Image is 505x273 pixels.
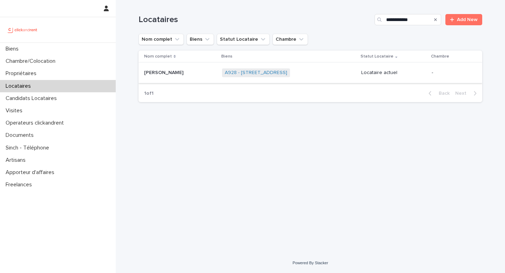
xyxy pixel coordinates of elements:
img: UCB0brd3T0yccxBKYDjQ [6,23,40,37]
p: Visites [3,107,28,114]
button: Biens [187,34,214,45]
p: Locataire actuel [361,70,426,76]
button: Chambre [272,34,308,45]
p: Biens [221,53,233,60]
p: Freelances [3,181,38,188]
a: A928 - [STREET_ADDRESS] [225,70,287,76]
input: Search [375,14,441,25]
p: Chambre [431,53,449,60]
p: Sinch - Téléphone [3,145,55,151]
button: Nom complet [139,34,184,45]
p: Propriétaires [3,70,42,77]
span: Back [435,91,450,96]
p: - [432,70,471,76]
button: Statut Locataire [217,34,270,45]
p: Apporteur d'affaires [3,169,60,176]
a: Powered By Stacker [292,261,328,265]
p: 1 of 1 [139,85,159,102]
a: Add New [445,14,482,25]
span: Next [455,91,471,96]
h1: Locataires [139,15,372,25]
p: Statut Locataire [361,53,393,60]
p: Artisans [3,157,31,164]
p: Nom complet [144,53,172,60]
p: Locataires [3,83,36,89]
span: Add New [457,17,478,22]
p: Candidats Locataires [3,95,62,102]
button: Back [423,90,452,96]
p: Documents [3,132,39,139]
tr: [PERSON_NAME][PERSON_NAME] A928 - [STREET_ADDRESS] Locataire actuel- [139,63,482,83]
p: [PERSON_NAME] [144,68,185,76]
p: Chambre/Colocation [3,58,61,65]
button: Next [452,90,482,96]
p: Operateurs clickandrent [3,120,69,126]
p: Biens [3,46,24,52]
